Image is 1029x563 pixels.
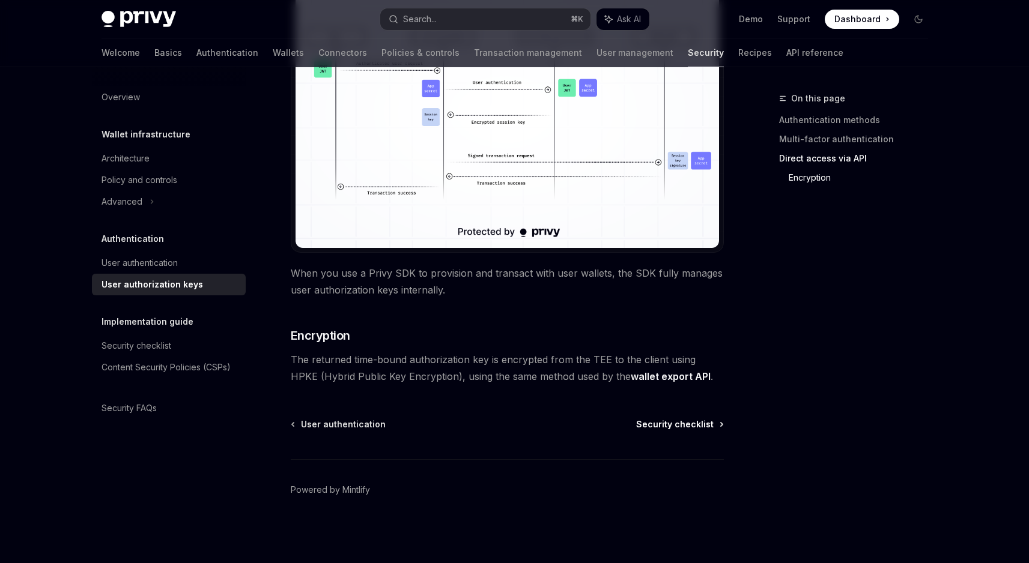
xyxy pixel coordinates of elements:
[102,360,231,375] div: Content Security Policies (CSPs)
[291,327,350,344] span: Encryption
[688,38,724,67] a: Security
[474,38,582,67] a: Transaction management
[291,265,724,298] span: When you use a Privy SDK to provision and transact with user wallets, the SDK fully manages user ...
[617,13,641,25] span: Ask AI
[92,335,246,357] a: Security checklist
[102,277,203,292] div: User authorization keys
[292,418,386,430] a: User authentication
[834,13,881,25] span: Dashboard
[273,38,304,67] a: Wallets
[909,10,928,29] button: Toggle dark mode
[291,484,370,496] a: Powered by Mintlify
[102,194,142,209] div: Advanced
[739,13,763,25] a: Demo
[777,13,810,25] a: Support
[92,86,246,108] a: Overview
[596,38,673,67] a: User management
[102,232,164,246] h5: Authentication
[102,401,157,415] div: Security FAQs
[92,169,246,191] a: Policy and controls
[779,110,938,130] a: Authentication methods
[381,38,460,67] a: Policies & controls
[380,8,590,30] button: Search...⌘K
[92,252,246,274] a: User authentication
[154,38,182,67] a: Basics
[779,149,938,168] a: Direct access via API
[102,90,140,104] div: Overview
[636,418,723,430] a: Security checklist
[92,357,246,378] a: Content Security Policies (CSPs)
[102,315,193,329] h5: Implementation guide
[102,151,150,166] div: Architecture
[779,130,938,149] a: Multi-factor authentication
[825,10,899,29] a: Dashboard
[596,8,649,30] button: Ask AI
[738,38,772,67] a: Recipes
[318,38,367,67] a: Connectors
[102,11,176,28] img: dark logo
[301,418,386,430] span: User authentication
[92,148,246,169] a: Architecture
[102,256,178,270] div: User authentication
[102,173,177,187] div: Policy and controls
[789,168,938,187] a: Encryption
[636,418,714,430] span: Security checklist
[631,370,711,383] a: wallet export API
[92,397,246,419] a: Security FAQs
[571,14,583,24] span: ⌘ K
[102,38,140,67] a: Welcome
[196,38,258,67] a: Authentication
[102,127,190,142] h5: Wallet infrastructure
[403,12,437,26] div: Search...
[102,339,171,353] div: Security checklist
[791,91,845,106] span: On this page
[786,38,843,67] a: API reference
[291,351,724,385] span: The returned time-bound authorization key is encrypted from the TEE to the client using HPKE (Hyb...
[92,274,246,295] a: User authorization keys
